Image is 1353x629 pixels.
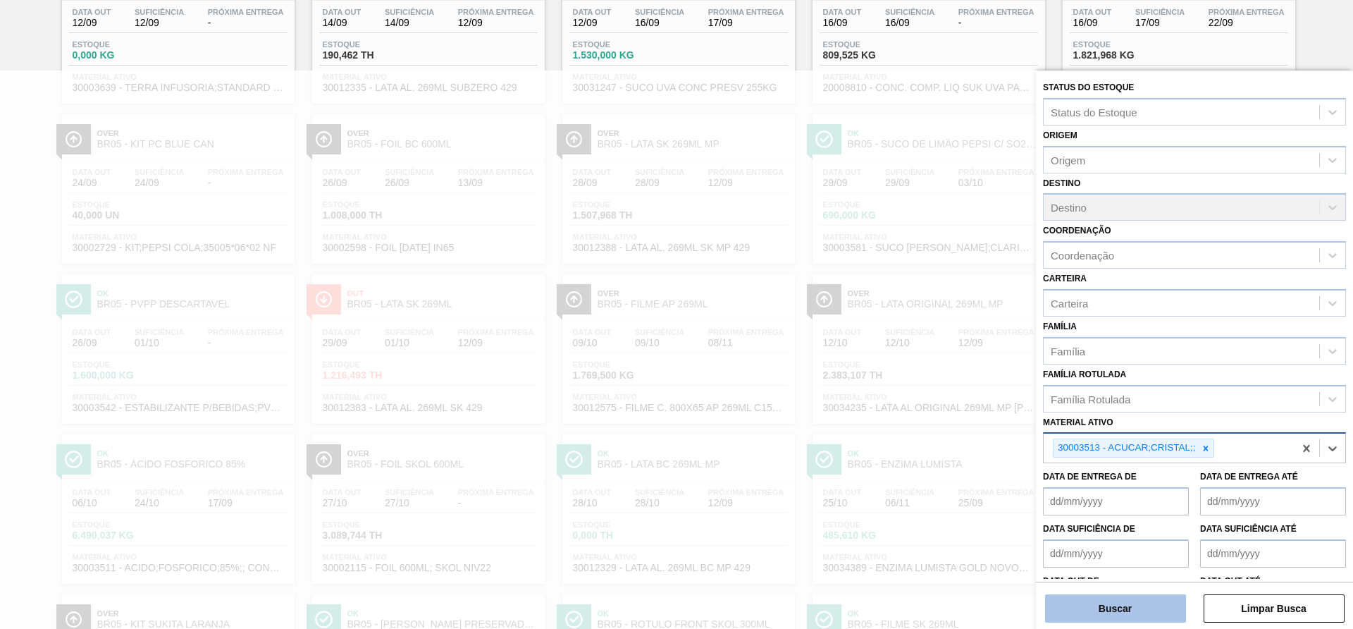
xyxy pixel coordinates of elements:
[1135,8,1185,16] span: Suficiência
[1200,539,1346,568] input: dd/mm/yyyy
[1043,274,1087,283] label: Carteira
[458,18,534,28] span: 12/09
[1135,18,1185,28] span: 17/09
[1043,539,1189,568] input: dd/mm/yyyy
[635,8,684,16] span: Suficiência
[1051,393,1130,405] div: Família Rotulada
[385,18,434,28] span: 14/09
[635,18,684,28] span: 16/09
[135,8,184,16] span: Suficiência
[1051,250,1114,262] div: Coordenação
[1043,322,1077,331] label: Família
[1200,576,1261,586] label: Data out até
[1200,524,1297,534] label: Data suficiência até
[1043,83,1134,92] label: Status do Estoque
[73,8,111,16] span: Data out
[823,40,922,49] span: Estoque
[1051,297,1088,309] div: Carteira
[1051,106,1137,118] div: Status do Estoque
[208,8,284,16] span: Próxima Entrega
[1209,18,1285,28] span: 22/09
[708,18,784,28] span: 17/09
[1043,178,1080,188] label: Destino
[73,50,171,61] span: 0,000 KG
[885,18,934,28] span: 16/09
[573,50,672,61] span: 1.530,000 KG
[1043,487,1189,515] input: dd/mm/yyyy
[323,8,362,16] span: Data out
[573,8,612,16] span: Data out
[73,18,111,28] span: 12/09
[1073,40,1172,49] span: Estoque
[1073,18,1112,28] span: 16/09
[958,8,1034,16] span: Próxima Entrega
[1043,226,1111,236] label: Coordenação
[135,18,184,28] span: 12/09
[458,8,534,16] span: Próxima Entrega
[1043,130,1077,140] label: Origem
[73,40,171,49] span: Estoque
[1200,472,1298,482] label: Data de Entrega até
[323,40,421,49] span: Estoque
[1073,8,1112,16] span: Data out
[1051,345,1085,357] div: Família
[1043,472,1137,482] label: Data de Entrega de
[385,8,434,16] span: Suficiência
[1073,50,1172,61] span: 1.821,968 KG
[1043,524,1135,534] label: Data suficiência de
[1054,439,1198,457] div: 30003513 - ACUCAR;CRISTAL;;
[1043,370,1126,379] label: Família Rotulada
[1043,576,1099,586] label: Data out de
[1200,487,1346,515] input: dd/mm/yyyy
[823,18,862,28] span: 16/09
[1051,154,1085,166] div: Origem
[1209,8,1285,16] span: Próxima Entrega
[958,18,1034,28] span: -
[573,18,612,28] span: 12/09
[573,40,672,49] span: Estoque
[323,50,421,61] span: 190,462 TH
[323,18,362,28] span: 14/09
[1043,417,1113,427] label: Material ativo
[823,50,922,61] span: 809,525 KG
[208,18,284,28] span: -
[885,8,934,16] span: Suficiência
[823,8,862,16] span: Data out
[708,8,784,16] span: Próxima Entrega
